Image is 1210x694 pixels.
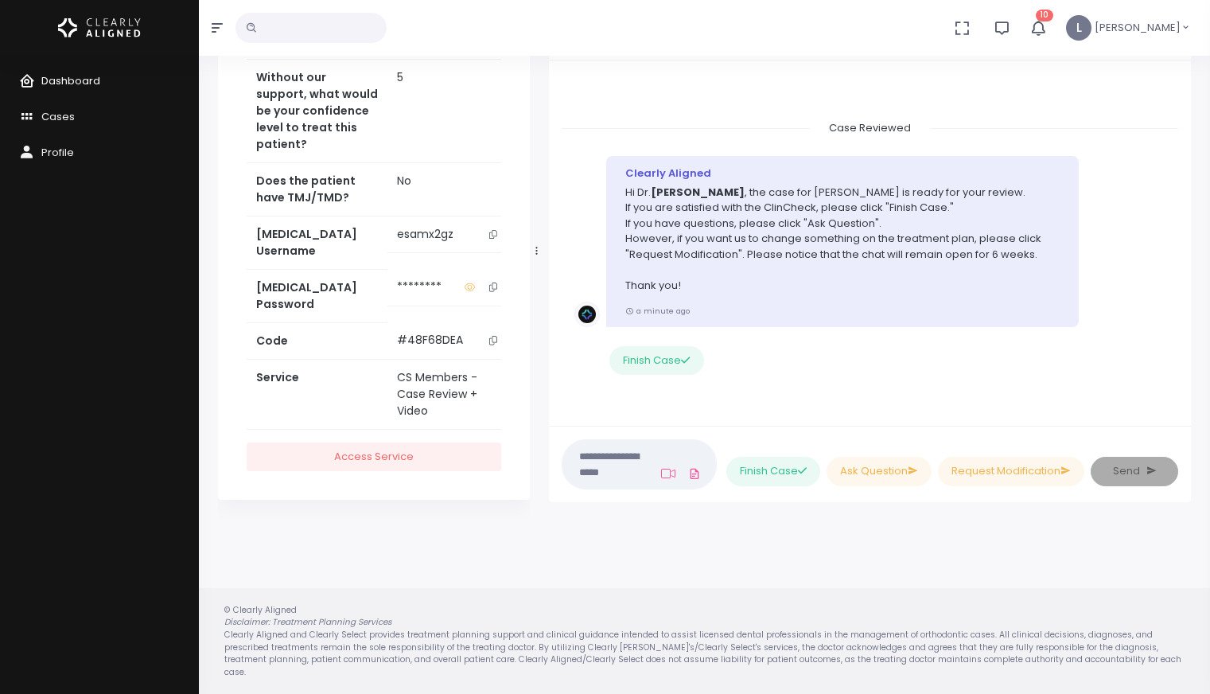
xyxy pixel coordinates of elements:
small: a minute ago [625,306,690,316]
div: © Clearly Aligned Clearly Aligned and Clearly Select provides treatment planning support and clin... [208,604,1200,679]
button: Ask Question [827,457,932,486]
span: 10 [1036,10,1053,21]
div: scrollable content [562,73,1178,411]
span: Dashboard [41,73,100,88]
td: No [387,162,514,216]
span: Case Reviewed [810,115,930,140]
div: Clearly Aligned [625,166,1060,181]
div: CS Members - Case Review + Video [397,369,504,419]
th: Does the patient have TMJ/TMD? [247,162,387,216]
p: Hi Dr. , the case for [PERSON_NAME] is ready for your review. If you are satisfied with the ClinC... [625,185,1060,294]
img: Logo Horizontal [58,11,141,45]
em: Disclaimer: Treatment Planning Services [224,616,391,628]
span: Cases [41,109,75,124]
th: [MEDICAL_DATA] Username [247,216,387,269]
b: [PERSON_NAME] [651,185,745,200]
button: Request Modification [938,457,1084,486]
td: esamx2gz [387,216,514,253]
span: Profile [41,145,74,160]
a: Add Loom Video [658,467,679,480]
th: [MEDICAL_DATA] Password [247,269,387,322]
td: #48F68DEA [387,322,514,359]
span: L [1066,15,1091,41]
a: Add Files [685,459,704,488]
button: Finish Case [609,346,703,376]
span: [PERSON_NAME] [1095,20,1181,36]
th: Code [247,322,387,359]
button: Finish Case [726,457,820,486]
a: Access Service [247,443,501,472]
th: Without our support, what would be your confidence level to treat this patient? [247,59,387,162]
th: Service [247,360,387,430]
td: 5 [387,59,514,162]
